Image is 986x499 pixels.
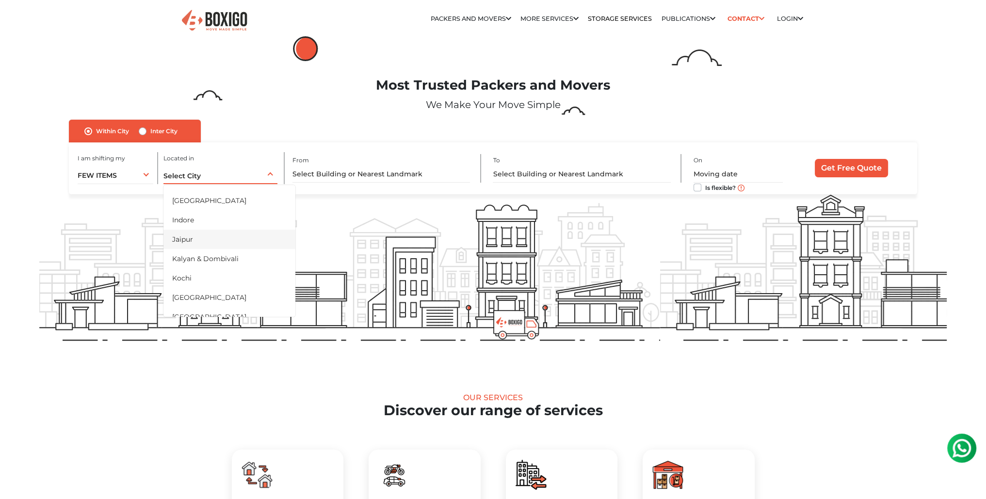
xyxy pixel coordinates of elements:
li: Kalyan & Dombivali [163,249,295,268]
h1: Most Trusted Packers and Movers [39,78,946,94]
label: Within City [96,125,129,137]
li: Jaipur [163,230,295,249]
input: Moving date [694,166,783,183]
a: Contact [725,11,768,26]
img: boxigo_packers_and_movers_huge_savings [516,459,547,490]
a: Publications [662,15,715,22]
li: [GEOGRAPHIC_DATA] [163,307,295,327]
img: boxigo_packers_and_movers_huge_savings [378,459,409,490]
input: Get Free Quote [815,159,888,177]
label: Located in [163,154,194,163]
img: whatsapp-icon.svg [10,10,29,29]
p: We Make Your Move Simple [39,97,946,112]
input: Select Building or Nearest Landmark [493,166,670,183]
img: boxigo_prackers_and_movers_truck [493,310,539,340]
img: boxigo_packers_and_movers_huge_savings [652,459,683,490]
label: Inter City [150,125,178,137]
img: move_date_info [738,185,744,191]
li: Indore [163,210,295,230]
a: Storage Services [588,15,652,22]
h2: Discover our range of services [39,402,946,419]
label: To [493,156,500,165]
a: Packers and Movers [431,15,511,22]
label: From [292,156,309,165]
a: More services [520,15,579,22]
img: boxigo_packers_and_movers_huge_savings [242,459,273,490]
label: Is flexible? [705,182,736,192]
li: [GEOGRAPHIC_DATA] [163,288,295,307]
input: Select Building or Nearest Landmark [292,166,470,183]
div: Our Services [39,393,946,402]
a: Login [777,15,803,22]
label: On [694,156,702,165]
span: FEW ITEMS [78,171,117,180]
label: I am shifting my [78,154,125,163]
img: Boxigo [180,9,248,32]
li: [GEOGRAPHIC_DATA] [163,191,295,210]
span: Select City [163,172,201,180]
li: Kochi [163,268,295,288]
